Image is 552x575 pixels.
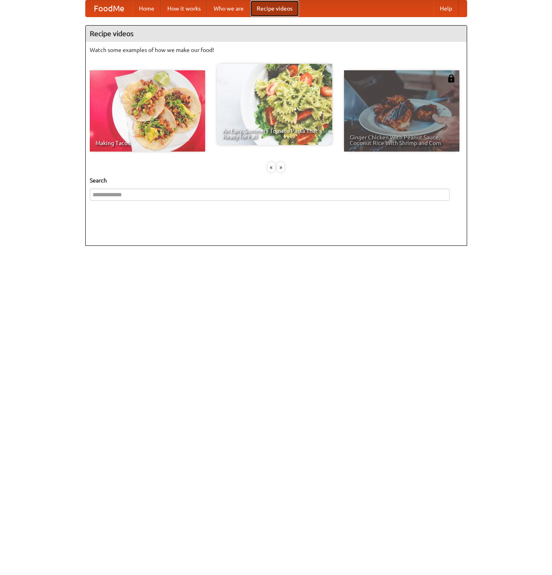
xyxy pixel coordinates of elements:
a: Home [132,0,161,17]
a: Recipe videos [250,0,299,17]
p: Watch some examples of how we make our food! [90,46,463,54]
a: Making Tacos [90,70,205,152]
a: How it works [161,0,207,17]
a: FoodMe [86,0,132,17]
img: 483408.png [447,74,455,82]
a: Who we are [207,0,250,17]
a: An Easy, Summery Tomato Pasta That's Ready for Fall [217,64,332,145]
div: « [268,162,275,172]
span: Making Tacos [95,140,199,146]
h5: Search [90,176,463,184]
a: Help [433,0,459,17]
div: » [277,162,284,172]
h4: Recipe videos [86,26,467,42]
span: An Easy, Summery Tomato Pasta That's Ready for Fall [223,128,327,139]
